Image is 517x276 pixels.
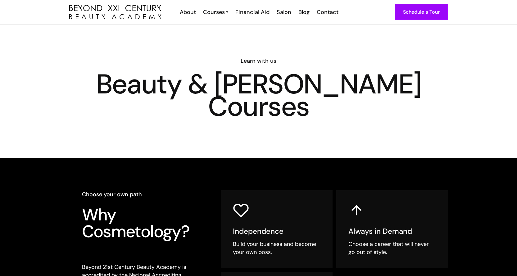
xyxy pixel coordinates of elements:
h5: Always in Demand [348,227,436,236]
div: About [180,8,196,16]
a: Schedule a Tour [395,4,448,20]
h1: Beauty & [PERSON_NAME] Courses [69,73,448,118]
div: Build your business and become your own boss. [233,240,320,256]
div: Choose a career that will never go out of style. [348,240,436,256]
h5: Independence [233,227,320,236]
h6: Choose your own path [82,190,203,198]
a: Financial Aid [231,8,273,16]
a: Courses [203,8,228,16]
img: heart icon [233,202,249,219]
a: Contact [313,8,342,16]
div: Blog [298,8,310,16]
div: Courses [203,8,225,16]
h3: Why Cosmetology? [82,206,203,240]
img: up arrow [348,202,365,219]
a: Salon [273,8,294,16]
div: Contact [317,8,338,16]
a: Blog [294,8,313,16]
h6: Learn with us [69,57,448,65]
a: About [176,8,199,16]
img: beyond 21st century beauty academy logo [69,5,161,20]
div: Financial Aid [235,8,270,16]
div: Schedule a Tour [403,8,440,16]
a: home [69,5,161,20]
div: Salon [277,8,291,16]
